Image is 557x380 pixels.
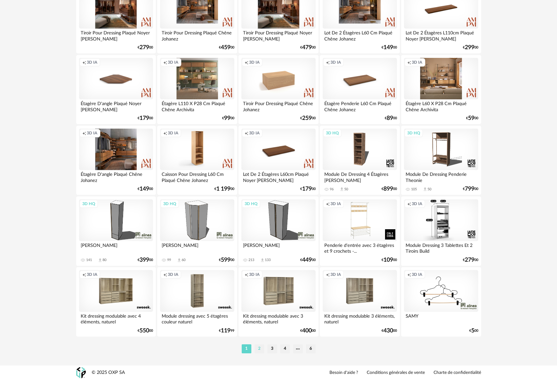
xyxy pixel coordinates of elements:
[260,258,265,263] span: Download icon
[465,187,474,191] span: 799
[401,196,481,266] a: Creation icon 3D IA Module Dressing 3 Tablettes Et 2 Tiroirs Build €27900
[222,116,234,121] div: € 00
[241,99,315,112] div: Tiroir Pour Dressing Plaqué Chêne Johanez
[224,116,230,121] span: 99
[86,258,92,262] div: 141
[79,29,153,41] div: Tiroir Pour Dressing Plaqué Noyer [PERSON_NAME]
[245,272,248,277] span: Creation icon
[138,45,153,50] div: € 00
[412,60,422,65] span: 3D IA
[160,241,234,254] div: [PERSON_NAME]
[323,241,397,254] div: Penderie d'entrée avec 3 étagères et 9 crochets -...
[82,272,86,277] span: Creation icon
[302,329,312,333] span: 400
[157,267,237,337] a: Creation icon 3D IA Module dressing avec 5 étagères couleur naturel €11999
[255,344,264,353] li: 2
[219,45,234,50] div: € 00
[267,344,277,353] li: 3
[427,187,431,192] div: 50
[168,60,178,65] span: 3D IA
[302,187,312,191] span: 179
[238,126,318,195] a: Creation icon 3D IA Lot De 2 Étagères L60cm Plaqué Noyer [PERSON_NAME] €17900
[469,329,478,333] div: € 00
[323,29,397,41] div: Lot De 2 Étagères L60 Cm Plaqué Chêne Johanez
[323,99,397,112] div: Étagère Penderie L60 Cm Plaqué Chêne Johanez
[330,60,341,65] span: 3D IA
[320,267,400,337] a: Creation icon 3D IA Kit dressing modulable 3 éléments, naturel €43000
[411,187,417,192] div: 105
[320,196,400,266] a: Creation icon 3D IA Penderie d'entrée avec 3 étagères et 9 crochets -... €10900
[168,131,178,136] span: 3D IA
[300,258,316,262] div: € 00
[238,267,318,337] a: Creation icon 3D IA Kit dressing modulable avec 3 éléments, naturel €40000
[79,170,153,183] div: Étagère D'angle Plaqué Chêne Johanez
[92,370,125,376] div: © 2025 OXP SA
[383,258,393,262] span: 109
[385,116,397,121] div: € 00
[238,55,318,124] a: Creation icon 3D IA Tiroir Pour Dressing Plaqué Chêne Johanez €25900
[167,258,171,262] div: 99
[82,60,86,65] span: Creation icon
[177,258,182,263] span: Download icon
[163,131,167,136] span: Creation icon
[79,200,98,208] div: 3D HQ
[79,99,153,112] div: Étagère D'angle Plaqué Noyer [PERSON_NAME]
[160,312,234,325] div: Module dressing avec 5 étagères couleur naturel
[157,126,237,195] a: Creation icon 3D IA Caisson Pour Dressing L60 Cm Plaqué Chêne Johanez €1 19900
[404,99,478,112] div: Étagère L60 X P28 Cm Plaqué Chêne Archivita
[326,272,330,277] span: Creation icon
[323,312,397,325] div: Kit dressing modulable 3 éléments, naturel
[160,99,234,112] div: Étagère L110 X P28 Cm Plaqué Chêne Archivita
[466,116,478,121] div: € 00
[387,116,393,121] span: 89
[367,370,425,376] a: Conditions générales de vente
[249,272,260,277] span: 3D IA
[216,187,230,191] span: 1 199
[82,131,86,136] span: Creation icon
[76,367,86,378] img: OXP
[465,258,474,262] span: 279
[79,312,153,325] div: Kit dressing modulable avec 4 éléments, naturel
[139,258,149,262] span: 399
[249,60,260,65] span: 3D IA
[163,60,167,65] span: Creation icon
[412,272,422,277] span: 3D IA
[280,344,290,353] li: 4
[412,201,422,206] span: 3D IA
[76,196,156,266] a: 3D HQ [PERSON_NAME] 141 Download icon 80 €39900
[242,200,260,208] div: 3D HQ
[241,29,315,41] div: Tiroir Pour Dressing Plaqué Noyer [PERSON_NAME]
[434,370,481,376] a: Charte de confidentialité
[138,116,153,121] div: € 00
[330,187,334,192] div: 96
[306,344,316,353] li: 6
[423,187,427,192] span: Download icon
[401,126,481,195] a: 3D HQ Module De Dressing Penderie Theonie 105 Download icon 50 €79900
[245,60,248,65] span: Creation icon
[463,45,478,50] div: € 00
[87,272,97,277] span: 3D IA
[214,187,234,191] div: € 00
[265,258,271,262] div: 133
[404,170,478,183] div: Module De Dressing Penderie Theonie
[465,45,474,50] span: 299
[160,29,234,41] div: Tiroir Pour Dressing Plaqué Chêne Johanez
[241,241,315,254] div: [PERSON_NAME]
[160,200,179,208] div: 3D HQ
[404,129,423,137] div: 3D HQ
[221,329,230,333] span: 119
[404,29,478,41] div: Lot De 2 Étagères L110cm Plaqué Noyer [PERSON_NAME]
[249,131,260,136] span: 3D IA
[383,45,393,50] span: 149
[344,187,348,192] div: 50
[76,267,156,337] a: Creation icon 3D IA Kit dressing modulable avec 4 éléments, naturel €55000
[382,329,397,333] div: € 00
[329,370,358,376] a: Besoin d'aide ?
[87,131,97,136] span: 3D IA
[300,329,316,333] div: € 00
[139,187,149,191] span: 149
[300,187,316,191] div: € 00
[404,312,478,325] div: SAMY
[471,329,474,333] span: 5
[238,196,318,266] a: 3D HQ [PERSON_NAME] 213 Download icon 133 €44900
